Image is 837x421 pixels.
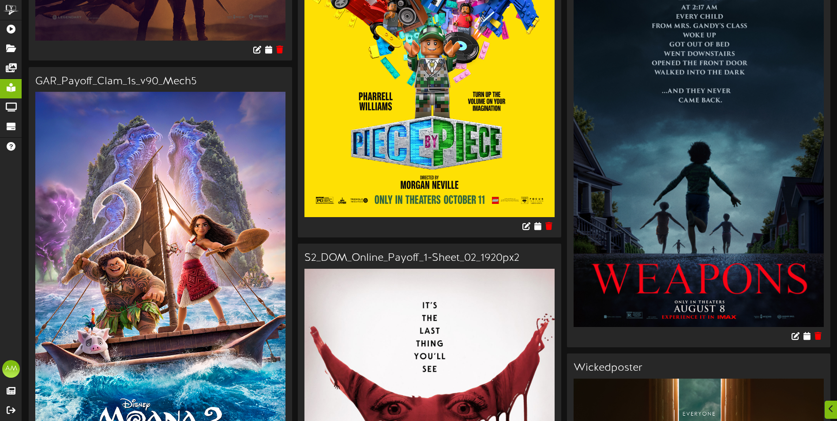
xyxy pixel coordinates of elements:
[2,360,20,378] div: AM
[35,76,285,87] h3: GAR_Payoff_Clam_1s_v90_Mech5
[574,362,824,374] h3: Wickedposter
[304,252,555,264] h3: S2_DOM_Online_Payoff_1-Sheet_02_1920px2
